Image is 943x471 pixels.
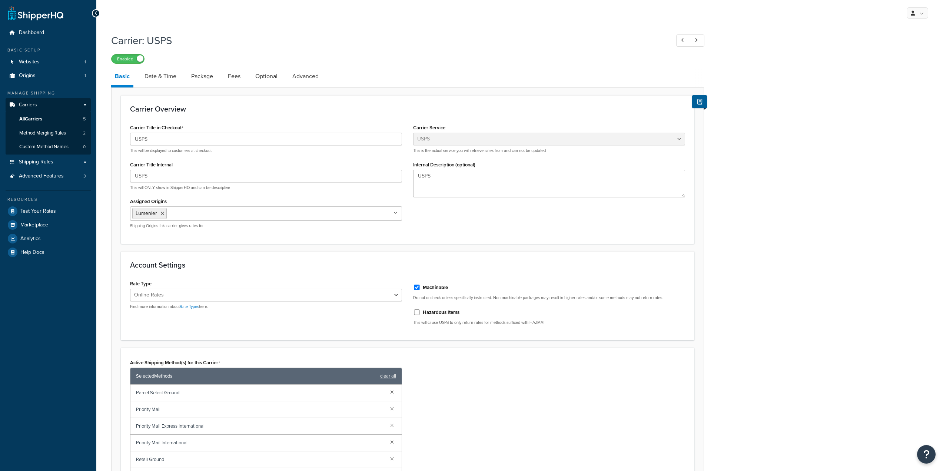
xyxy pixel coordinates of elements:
a: Advanced Features3 [6,169,91,183]
span: Selected Methods [136,371,376,381]
a: Shipping Rules [6,155,91,169]
a: Date & Time [141,67,180,85]
li: Websites [6,55,91,69]
p: This will cause USPS to only return rates for methods suffixed with HAZMAT [413,320,685,325]
span: All Carriers [19,116,42,122]
span: 1 [84,73,86,79]
a: Next Record [690,34,704,47]
span: Priority Mail Express International [136,421,384,431]
span: Lumenier [136,209,157,217]
label: Carrier Title in Checkout [130,125,183,131]
a: Origins1 [6,69,91,83]
span: 1 [84,59,86,65]
h3: Carrier Overview [130,105,685,113]
label: Active Shipping Method(s) for this Carrier [130,360,220,366]
div: Resources [6,196,91,203]
span: Shipping Rules [19,159,53,165]
a: Previous Record [676,34,691,47]
label: Assigned Origins [130,199,167,204]
li: Custom Method Names [6,140,91,154]
span: Websites [19,59,40,65]
span: 5 [83,116,86,122]
textarea: USPS [413,170,685,197]
span: Retail Ground [136,454,384,465]
label: Rate Type [130,281,152,286]
a: Marketplace [6,218,91,232]
span: Marketplace [20,222,48,228]
label: Carrier Title Internal [130,162,173,167]
a: AllCarriers5 [6,112,91,126]
a: Custom Method Names0 [6,140,91,154]
a: Optional [252,67,281,85]
label: Enabled [112,54,144,63]
a: Analytics [6,232,91,245]
span: Custom Method Names [19,144,69,150]
a: Rate Types [180,304,199,309]
li: Advanced Features [6,169,91,183]
h1: Carrier: USPS [111,33,663,48]
p: Find more information about here. [130,304,402,309]
label: Carrier Service [413,125,445,130]
span: Help Docs [20,249,44,256]
a: Websites1 [6,55,91,69]
label: Internal Description (optional) [413,162,475,167]
a: Carriers [6,98,91,112]
div: Manage Shipping [6,90,91,96]
a: Package [187,67,217,85]
p: Shipping Origins this carrier gives rates for [130,223,402,229]
li: Origins [6,69,91,83]
label: Hazardous Items [423,309,459,316]
a: Method Merging Rules2 [6,126,91,140]
label: Machinable [423,284,448,291]
h3: Account Settings [130,261,685,269]
p: This will be displayed to customers at checkout [130,148,402,153]
a: clear all [380,371,396,381]
button: Show Help Docs [692,95,707,108]
p: Do not uncheck unless specifically instructed. Non-machinable packages may result in higher rates... [413,295,685,301]
div: Basic Setup [6,47,91,53]
button: Open Resource Center [917,445,936,464]
span: Method Merging Rules [19,130,66,136]
a: Test Your Rates [6,205,91,218]
span: Dashboard [19,30,44,36]
span: Origins [19,73,36,79]
span: Advanced Features [19,173,64,179]
li: Carriers [6,98,91,155]
span: Priority Mail [136,404,384,415]
a: Help Docs [6,246,91,259]
p: This will ONLY show in ShipperHQ and can be descriptive [130,185,402,190]
span: Carriers [19,102,37,108]
a: Dashboard [6,26,91,40]
span: 0 [83,144,86,150]
p: This is the actual service you will retrieve rates from and can not be updated [413,148,685,153]
a: Basic [111,67,133,87]
span: Priority Mail International [136,438,384,448]
a: Fees [224,67,244,85]
li: Method Merging Rules [6,126,91,140]
span: 3 [83,173,86,179]
span: 2 [83,130,86,136]
span: Parcel Select Ground [136,388,384,398]
span: Test Your Rates [20,208,56,215]
span: Analytics [20,236,41,242]
a: Advanced [289,67,322,85]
